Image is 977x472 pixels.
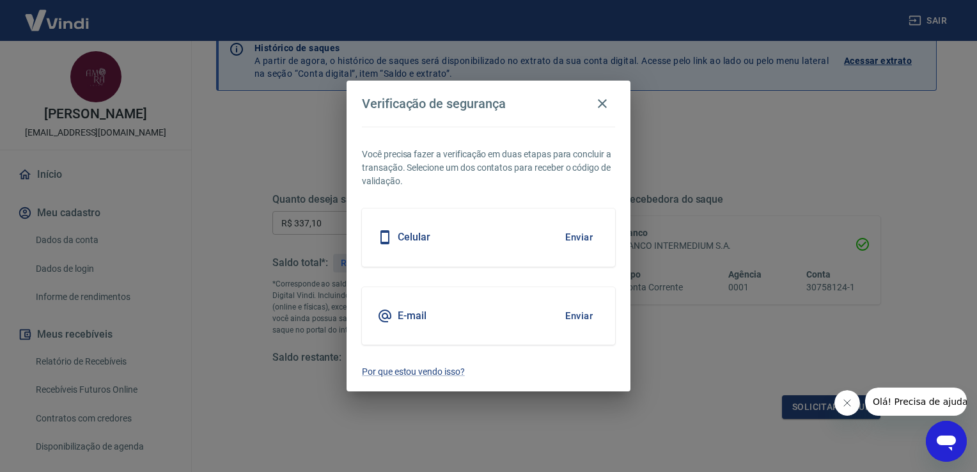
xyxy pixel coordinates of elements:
h4: Verificação de segurança [362,96,506,111]
button: Enviar [558,224,600,251]
iframe: Botão para abrir a janela de mensagens [926,421,967,462]
a: Por que estou vendo isso? [362,365,615,379]
h5: Celular [398,231,430,244]
iframe: Fechar mensagem [834,390,860,416]
h5: E-mail [398,310,426,322]
iframe: Mensagem da empresa [865,388,967,416]
p: Você precisa fazer a verificação em duas etapas para concluir a transação. Selecione um dos conta... [362,148,615,188]
span: Olá! Precisa de ajuda? [8,9,107,19]
button: Enviar [558,303,600,329]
